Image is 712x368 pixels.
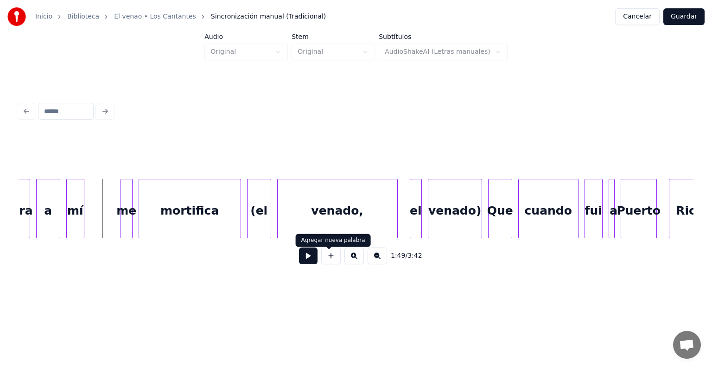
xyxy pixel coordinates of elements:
[391,251,413,260] div: /
[35,12,52,21] a: Inicio
[204,33,288,40] label: Audio
[7,7,26,26] img: youka
[379,33,508,40] label: Subtítulos
[211,12,326,21] span: Sincronización manual (Tradicional)
[615,8,660,25] button: Cancelar
[663,8,705,25] button: Guardar
[35,12,326,21] nav: breadcrumb
[114,12,196,21] a: El venao • Los Cantantes
[292,33,375,40] label: Stem
[391,251,405,260] span: 1:49
[67,12,99,21] a: Biblioteca
[407,251,422,260] span: 3:42
[673,331,701,359] div: Chat abierto
[301,237,365,244] div: Agregar nueva palabra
